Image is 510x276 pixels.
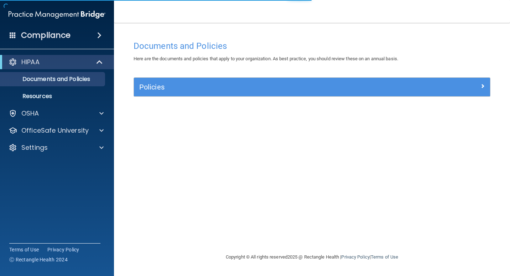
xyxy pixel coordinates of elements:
[182,246,442,269] div: Copyright © All rights reserved 2025 @ Rectangle Health | |
[9,7,105,22] img: PMB logo
[21,58,40,66] p: HIPAA
[134,56,398,61] span: Here are the documents and policies that apply to your organization. As best practice, you should...
[9,256,68,263] span: Ⓒ Rectangle Health 2024
[134,41,490,51] h4: Documents and Policies
[9,58,103,66] a: HIPAA
[371,254,398,260] a: Terms of Use
[21,30,71,40] h4: Compliance
[5,76,102,83] p: Documents and Policies
[139,81,485,93] a: Policies
[341,254,369,260] a: Privacy Policy
[5,93,102,100] p: Resources
[9,126,104,135] a: OfficeSafe University
[9,109,104,118] a: OSHA
[9,143,104,152] a: Settings
[21,143,48,152] p: Settings
[9,246,39,253] a: Terms of Use
[21,126,89,135] p: OfficeSafe University
[21,109,39,118] p: OSHA
[139,83,396,91] h5: Policies
[47,246,79,253] a: Privacy Policy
